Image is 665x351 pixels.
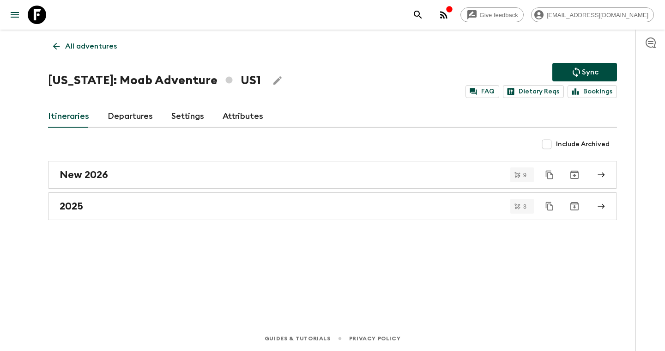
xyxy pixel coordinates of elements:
[65,41,117,52] p: All adventures
[556,140,610,149] span: Include Archived
[409,6,427,24] button: search adventures
[541,166,558,183] button: Duplicate
[582,67,598,78] p: Sync
[518,203,532,209] span: 3
[223,105,263,128] a: Attributes
[268,71,287,90] button: Edit Adventure Title
[48,161,617,189] a: New 2026
[60,200,83,212] h2: 2025
[465,85,499,98] a: FAQ
[552,63,617,81] button: Sync adventure departures to the booking engine
[48,37,122,55] a: All adventures
[518,172,532,178] span: 9
[48,71,261,90] h1: [US_STATE]: Moab Adventure US1
[108,105,153,128] a: Departures
[503,85,564,98] a: Dietary Reqs
[475,12,523,18] span: Give feedback
[460,7,524,22] a: Give feedback
[171,105,204,128] a: Settings
[542,12,653,18] span: [EMAIL_ADDRESS][DOMAIN_NAME]
[265,333,331,344] a: Guides & Tutorials
[60,169,108,181] h2: New 2026
[6,6,24,24] button: menu
[349,333,400,344] a: Privacy Policy
[565,166,584,184] button: Archive
[541,198,558,215] button: Duplicate
[568,85,617,98] a: Bookings
[48,192,617,220] a: 2025
[565,197,584,216] button: Archive
[531,7,654,22] div: [EMAIL_ADDRESS][DOMAIN_NAME]
[48,105,89,128] a: Itineraries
